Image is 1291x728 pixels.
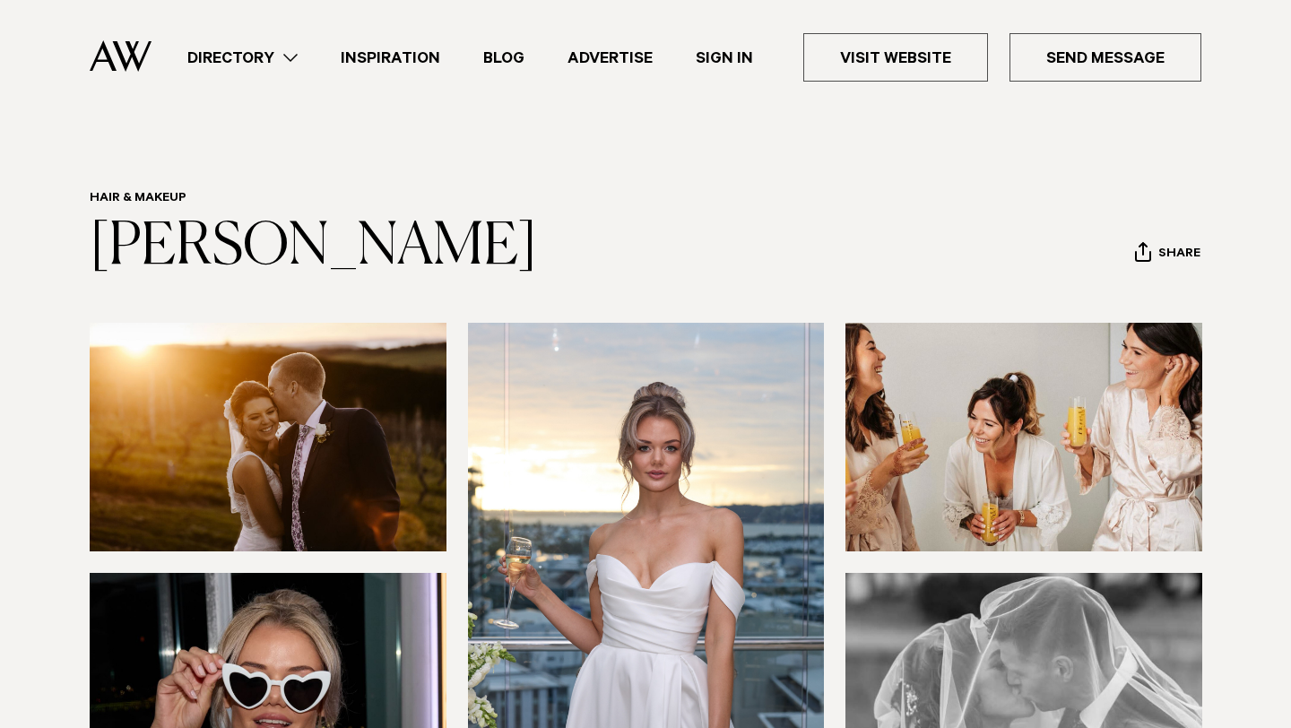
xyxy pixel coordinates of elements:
a: Advertise [546,46,674,70]
a: Hair & Makeup [90,192,186,206]
button: Share [1134,241,1201,268]
span: Share [1158,247,1200,264]
a: Inspiration [319,46,462,70]
a: Send Message [1009,33,1201,82]
a: Directory [166,46,319,70]
a: Sign In [674,46,775,70]
a: Blog [462,46,546,70]
a: [PERSON_NAME] [90,219,537,276]
img: Auckland Weddings Logo [90,40,152,72]
a: Visit Website [803,33,988,82]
